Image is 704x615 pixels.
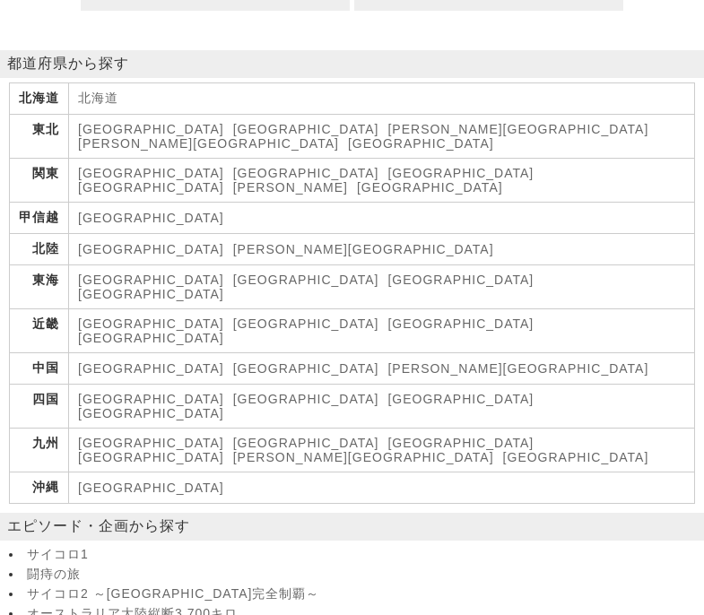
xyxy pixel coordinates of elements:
th: 甲信越 [10,202,69,233]
a: [GEOGRAPHIC_DATA] [78,166,224,180]
th: 北海道 [10,82,69,114]
a: サイコロ1 [27,547,700,563]
th: 東海 [10,264,69,308]
a: [GEOGRAPHIC_DATA] [233,436,379,450]
a: [GEOGRAPHIC_DATA] [78,273,224,287]
a: [GEOGRAPHIC_DATA] [78,122,224,136]
a: [GEOGRAPHIC_DATA] [387,166,534,180]
a: 北海道 [78,91,118,105]
a: [GEOGRAPHIC_DATA] [78,180,224,195]
a: [GEOGRAPHIC_DATA] [78,392,224,406]
a: [GEOGRAPHIC_DATA] [78,406,224,420]
a: [GEOGRAPHIC_DATA] [78,242,224,256]
th: 北陸 [10,233,69,264]
th: 関東 [10,158,69,202]
a: [GEOGRAPHIC_DATA] [78,450,224,464]
a: [PERSON_NAME][GEOGRAPHIC_DATA] [233,450,494,464]
a: [PERSON_NAME] [233,180,348,195]
a: [PERSON_NAME][GEOGRAPHIC_DATA] [78,136,339,151]
a: [GEOGRAPHIC_DATA] [78,316,224,331]
a: [PERSON_NAME][GEOGRAPHIC_DATA] [233,242,494,256]
a: [GEOGRAPHIC_DATA] [233,166,379,180]
th: 沖縄 [10,472,69,503]
a: [GEOGRAPHIC_DATA] [78,287,224,301]
a: [GEOGRAPHIC_DATA] [233,361,379,376]
th: 九州 [10,428,69,472]
a: [GEOGRAPHIC_DATA] [233,392,379,406]
a: [GEOGRAPHIC_DATA] [233,316,379,331]
a: [GEOGRAPHIC_DATA] [78,436,224,450]
a: [PERSON_NAME][GEOGRAPHIC_DATA] [387,361,648,376]
a: サイコロ2 ～[GEOGRAPHIC_DATA]完全制覇～ [27,586,700,602]
a: [GEOGRAPHIC_DATA] [78,331,224,345]
a: [GEOGRAPHIC_DATA] [387,436,534,450]
a: [GEOGRAPHIC_DATA] [387,316,534,331]
a: [GEOGRAPHIC_DATA] [78,361,224,376]
a: [GEOGRAPHIC_DATA] [387,392,534,406]
a: [GEOGRAPHIC_DATA] [348,136,494,151]
a: 闘痔の旅 [27,567,700,583]
a: [PERSON_NAME][GEOGRAPHIC_DATA] [387,122,648,136]
a: [GEOGRAPHIC_DATA] [387,273,534,287]
a: [GEOGRAPHIC_DATA] [78,211,224,225]
th: 四国 [10,384,69,428]
a: [GEOGRAPHIC_DATA] [233,122,379,136]
a: [GEOGRAPHIC_DATA] [233,273,379,287]
a: [GEOGRAPHIC_DATA] [357,180,503,195]
th: 近畿 [10,308,69,352]
th: 東北 [10,114,69,158]
a: [GEOGRAPHIC_DATA] [503,450,649,464]
a: [GEOGRAPHIC_DATA] [78,481,224,495]
th: 中国 [10,352,69,384]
